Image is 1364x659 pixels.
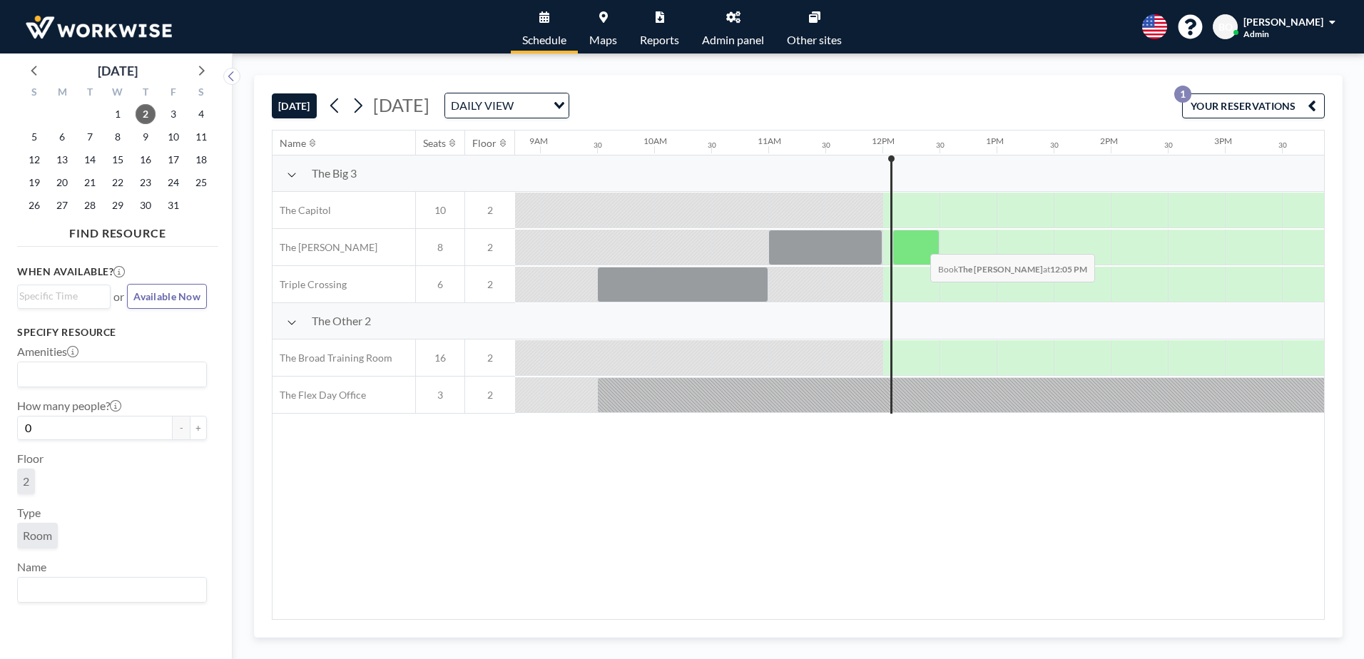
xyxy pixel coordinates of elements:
[24,195,44,215] span: Sunday, October 26, 2025
[416,389,464,402] span: 3
[280,137,306,150] div: Name
[80,173,100,193] span: Tuesday, October 21, 2025
[133,290,200,302] span: Available Now
[24,127,44,147] span: Sunday, October 5, 2025
[127,284,207,309] button: Available Now
[24,173,44,193] span: Sunday, October 19, 2025
[136,127,156,147] span: Thursday, October 9, 2025
[822,141,830,150] div: 30
[18,285,110,307] div: Search for option
[423,137,446,150] div: Seats
[472,137,497,150] div: Floor
[702,34,764,46] span: Admin panel
[930,254,1095,282] span: Book at
[136,173,156,193] span: Thursday, October 23, 2025
[52,195,72,215] span: Monday, October 27, 2025
[80,150,100,170] span: Tuesday, October 14, 2025
[465,352,515,364] span: 2
[312,314,371,328] span: The Other 2
[640,34,679,46] span: Reports
[18,362,206,387] div: Search for option
[163,173,183,193] span: Friday, October 24, 2025
[273,278,347,291] span: Triple Crossing
[273,204,331,217] span: The Capitol
[163,127,183,147] span: Friday, October 10, 2025
[159,84,187,103] div: F
[1278,141,1287,150] div: 30
[273,241,377,254] span: The [PERSON_NAME]
[136,195,156,215] span: Thursday, October 30, 2025
[23,13,175,41] img: organization-logo
[52,150,72,170] span: Monday, October 13, 2025
[986,136,1004,146] div: 1PM
[1243,16,1323,28] span: [PERSON_NAME]
[19,288,102,304] input: Search for option
[936,141,945,150] div: 30
[17,506,41,520] label: Type
[19,365,198,384] input: Search for option
[98,61,138,81] div: [DATE]
[17,220,218,240] h4: FIND RESOURCE
[445,93,569,118] div: Search for option
[273,389,366,402] span: The Flex Day Office
[191,150,211,170] span: Saturday, October 18, 2025
[758,136,781,146] div: 11AM
[17,399,121,413] label: How many people?
[19,581,198,599] input: Search for option
[190,416,207,440] button: +
[76,84,104,103] div: T
[958,264,1043,275] b: The [PERSON_NAME]
[108,127,128,147] span: Wednesday, October 8, 2025
[522,34,566,46] span: Schedule
[373,94,429,116] span: [DATE]
[708,141,716,150] div: 30
[23,528,52,542] span: Room
[23,474,29,488] span: 2
[1243,29,1269,39] span: Admin
[465,241,515,254] span: 2
[131,84,159,103] div: T
[191,173,211,193] span: Saturday, October 25, 2025
[163,150,183,170] span: Friday, October 17, 2025
[173,416,190,440] button: -
[529,136,548,146] div: 9AM
[80,127,100,147] span: Tuesday, October 7, 2025
[1214,136,1232,146] div: 3PM
[163,104,183,124] span: Friday, October 3, 2025
[187,84,215,103] div: S
[1182,93,1325,118] button: YOUR RESERVATIONS1
[1100,136,1118,146] div: 2PM
[273,352,392,364] span: The Broad Training Room
[1050,141,1059,150] div: 30
[108,104,128,124] span: Wednesday, October 1, 2025
[108,173,128,193] span: Wednesday, October 22, 2025
[1174,86,1191,103] p: 1
[594,141,602,150] div: 30
[108,150,128,170] span: Wednesday, October 15, 2025
[465,389,515,402] span: 2
[21,84,49,103] div: S
[448,96,516,115] span: DAILY VIEW
[191,104,211,124] span: Saturday, October 4, 2025
[518,96,545,115] input: Search for option
[17,560,46,574] label: Name
[17,326,207,339] h3: Specify resource
[416,241,464,254] span: 8
[191,127,211,147] span: Saturday, October 11, 2025
[312,166,357,180] span: The Big 3
[136,104,156,124] span: Thursday, October 2, 2025
[18,578,206,602] div: Search for option
[80,195,100,215] span: Tuesday, October 28, 2025
[49,84,76,103] div: M
[416,278,464,291] span: 6
[52,127,72,147] span: Monday, October 6, 2025
[1050,264,1087,275] b: 12:05 PM
[1164,141,1173,150] div: 30
[272,93,317,118] button: [DATE]
[1218,21,1233,34] span: BO
[589,34,617,46] span: Maps
[17,451,44,466] label: Floor
[136,150,156,170] span: Thursday, October 16, 2025
[787,34,842,46] span: Other sites
[163,195,183,215] span: Friday, October 31, 2025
